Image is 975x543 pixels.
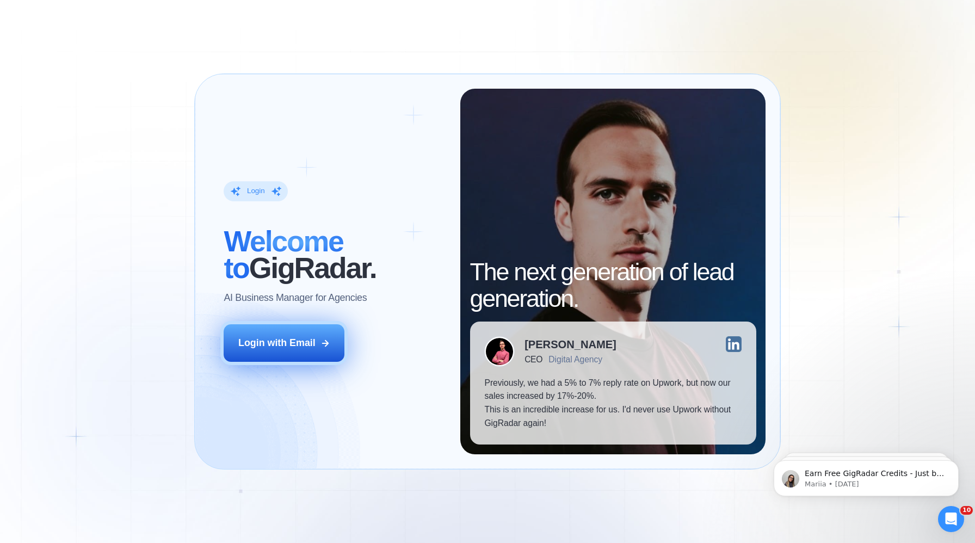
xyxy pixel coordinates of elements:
[484,377,741,430] p: Previously, we had a 5% to 7% reply rate on Upwork, but now our sales increased by 17%-20%. This ...
[238,336,316,350] div: Login with Email
[548,355,602,365] div: Digital Agency
[524,355,542,365] div: CEO
[247,186,265,196] div: Login
[224,228,445,282] h2: ‍ GigRadar.
[960,506,973,515] span: 10
[757,437,975,514] iframe: Intercom notifications message
[470,258,756,312] h2: The next generation of lead generation.
[524,339,616,350] div: [PERSON_NAME]
[938,506,964,532] iframe: Intercom live chat
[224,225,343,284] span: Welcome to
[224,291,367,305] p: AI Business Manager for Agencies
[224,324,344,362] button: Login with Email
